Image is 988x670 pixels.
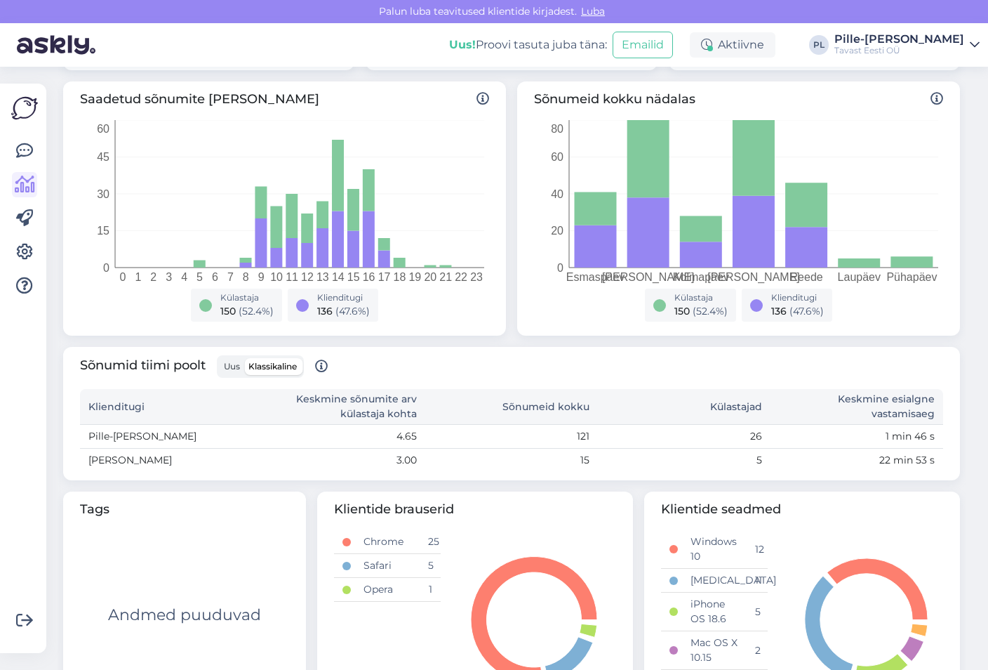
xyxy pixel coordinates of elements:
[771,305,787,317] span: 136
[682,593,746,631] td: iPhone OS 18.6
[682,530,746,569] td: Windows 10
[227,271,234,283] tspan: 7
[551,151,563,163] tspan: 60
[682,569,746,593] td: [MEDICAL_DATA]
[886,271,937,283] tspan: Pühapäev
[809,35,829,55] div: PL
[557,262,563,274] tspan: 0
[790,271,823,283] tspan: Reede
[224,361,240,372] span: Uus
[566,271,625,283] tspan: Esmaspäev
[80,449,253,473] td: [PERSON_NAME]
[394,271,406,283] tspan: 18
[97,188,109,200] tspan: 30
[253,425,425,449] td: 4.65
[11,95,38,121] img: Askly Logo
[196,271,203,283] tspan: 5
[334,500,616,519] span: Klientide brauserid
[770,425,943,449] td: 1 min 46 s
[598,425,770,449] td: 26
[408,271,421,283] tspan: 19
[80,355,328,378] span: Sõnumid tiimi poolt
[770,449,943,473] td: 22 min 53 s
[534,90,943,109] span: Sõnumeid kokku nädalas
[253,449,425,473] td: 3.00
[425,389,598,425] th: Sõnumeid kokku
[834,34,980,56] a: Pille-[PERSON_NAME]Tavast Eesti OÜ
[747,631,768,670] td: 2
[335,305,370,317] span: ( 47.6 %)
[80,500,289,519] span: Tags
[355,578,419,602] td: Opera
[449,38,476,51] b: Uus!
[103,262,109,274] tspan: 0
[239,305,274,317] span: ( 52.4 %)
[258,271,265,283] tspan: 9
[420,554,441,578] td: 5
[286,271,298,283] tspan: 11
[747,530,768,569] td: 12
[317,291,370,304] div: Klienditugi
[97,225,109,237] tspan: 15
[135,271,141,283] tspan: 1
[80,90,489,109] span: Saadetud sõnumite [PERSON_NAME]
[602,271,695,284] tspan: [PERSON_NAME]
[316,271,329,283] tspan: 13
[439,271,452,283] tspan: 21
[682,631,746,670] td: Mac OS X 10.15
[355,530,419,554] td: Chrome
[789,305,824,317] span: ( 47.6 %)
[253,389,425,425] th: Keskmine sõnumite arv külastaja kohta
[834,45,964,56] div: Tavast Eesti OÜ
[747,593,768,631] td: 5
[80,425,253,449] td: Pille-[PERSON_NAME]
[425,449,598,473] td: 15
[80,389,253,425] th: Klienditugi
[598,449,770,473] td: 5
[598,389,770,425] th: Külastajad
[220,305,236,317] span: 150
[301,271,314,283] tspan: 12
[243,271,249,283] tspan: 8
[378,271,391,283] tspan: 17
[166,271,172,283] tspan: 3
[770,389,943,425] th: Keskmine esialgne vastamisaeg
[420,530,441,554] td: 25
[834,34,964,45] div: Pille-[PERSON_NAME]
[212,271,218,283] tspan: 6
[317,305,333,317] span: 136
[347,271,360,283] tspan: 15
[674,305,690,317] span: 150
[693,305,728,317] span: ( 52.4 %)
[220,291,274,304] div: Külastaja
[674,291,728,304] div: Külastaja
[332,271,345,283] tspan: 14
[673,271,729,283] tspan: Kolmapäev
[181,271,187,283] tspan: 4
[424,271,436,283] tspan: 20
[577,5,609,18] span: Luba
[420,578,441,602] td: 1
[747,569,768,593] td: 11
[771,291,824,304] div: Klienditugi
[449,37,607,53] div: Proovi tasuta juba täna:
[551,123,563,135] tspan: 80
[613,32,673,58] button: Emailid
[270,271,283,283] tspan: 10
[108,603,261,626] div: Andmed puuduvad
[661,500,943,519] span: Klientide seadmed
[551,225,563,237] tspan: 20
[248,361,297,372] span: Klassikaline
[838,271,881,283] tspan: Laupäev
[470,271,483,283] tspan: 23
[425,425,598,449] td: 121
[120,271,126,283] tspan: 0
[150,271,156,283] tspan: 2
[690,32,775,58] div: Aktiivne
[97,123,109,135] tspan: 60
[455,271,467,283] tspan: 22
[355,554,419,578] td: Safari
[551,188,563,200] tspan: 40
[363,271,375,283] tspan: 16
[707,271,800,284] tspan: [PERSON_NAME]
